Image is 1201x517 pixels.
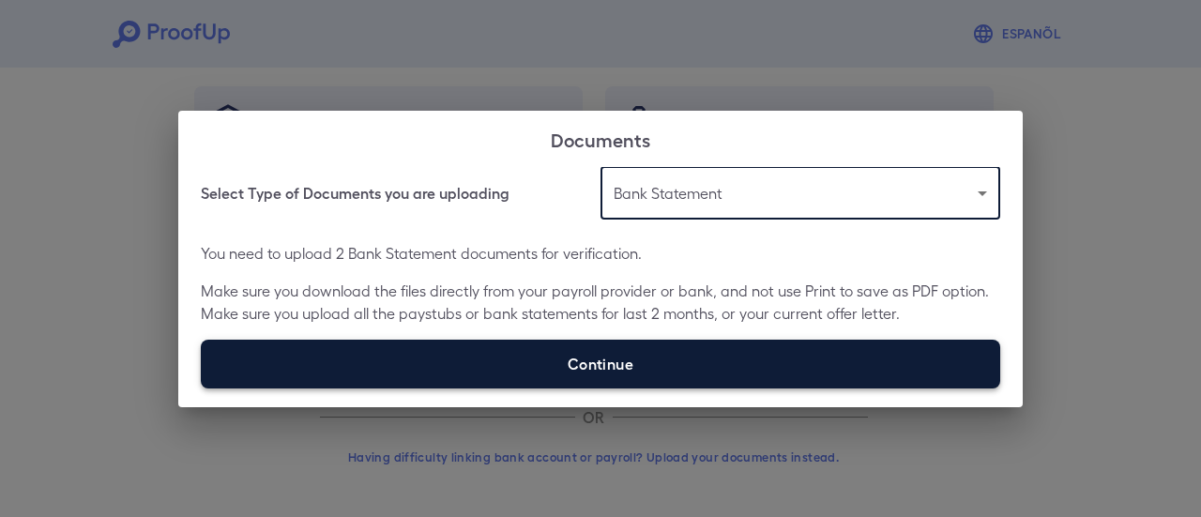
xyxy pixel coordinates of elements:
[201,182,509,205] h6: Select Type of Documents you are uploading
[600,167,1000,220] div: Bank Statement
[201,340,1000,388] label: Continue
[178,111,1023,167] h2: Documents
[201,280,1000,325] p: Make sure you download the files directly from your payroll provider or bank, and not use Print t...
[201,242,1000,265] p: You need to upload 2 Bank Statement documents for verification.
